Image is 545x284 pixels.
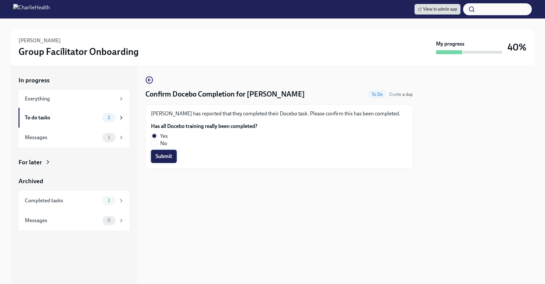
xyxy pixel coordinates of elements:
[18,90,129,108] a: Everything
[151,150,177,163] button: Submit
[507,41,527,53] h3: 40%
[151,110,407,117] p: [PERSON_NAME] has reported that they completed their Docebo task. Please confirm this has been co...
[25,95,116,102] div: Everything
[18,76,129,85] a: In progress
[104,135,114,140] span: 1
[18,46,139,58] h3: Group Facilitator Onboarding
[25,217,100,224] div: Messages
[104,115,114,120] span: 2
[18,191,129,211] a: Completed tasks2
[18,108,129,128] a: To do tasks2
[389,92,413,97] span: Due
[25,197,100,204] div: Completed tasks
[160,133,168,140] span: Yes
[415,4,460,15] a: View in admin app
[25,114,100,121] div: To do tasks
[18,158,42,167] div: For later
[151,123,257,130] label: Has all Docebo training really been completed?
[418,6,457,13] span: View in admin app
[18,158,129,167] a: For later
[25,134,100,141] div: Messages
[103,218,115,223] span: 0
[436,40,464,48] strong: My progress
[18,211,129,230] a: Messages0
[18,37,61,44] h6: [PERSON_NAME]
[389,91,413,98] span: September 30th, 2025 10:00
[104,198,114,203] span: 2
[156,153,172,160] span: Submit
[18,128,129,147] a: Messages1
[160,140,167,147] span: No
[145,89,305,99] h4: Confirm Docebo Completion for [PERSON_NAME]
[368,92,386,97] span: To Do
[13,4,50,15] img: CharlieHealth
[397,92,413,97] strong: in a day
[18,177,129,185] a: Archived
